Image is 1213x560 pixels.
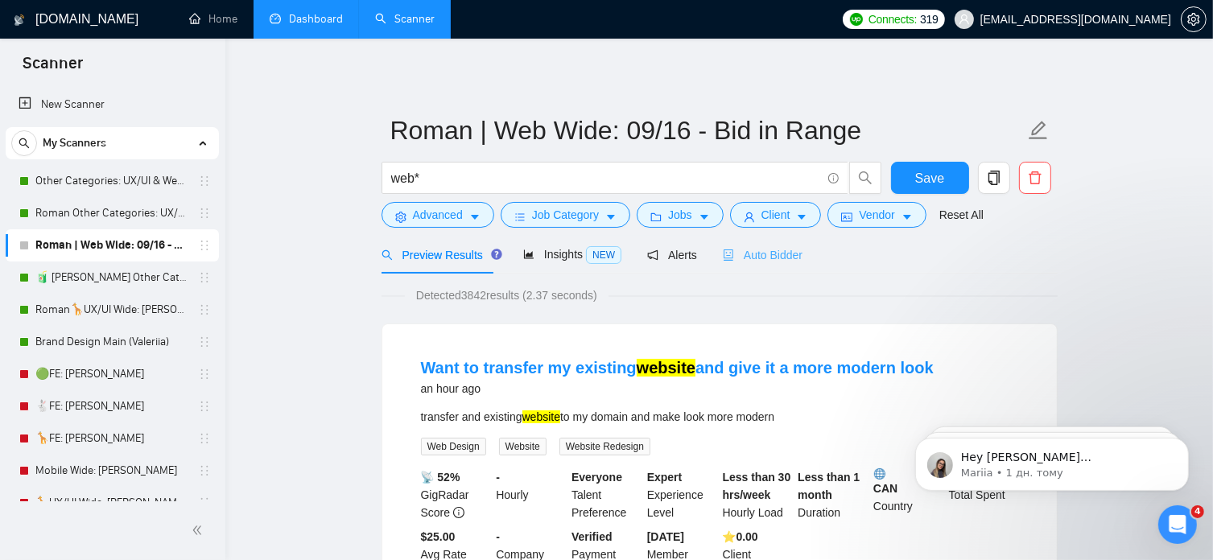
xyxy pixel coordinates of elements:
[35,294,188,326] a: Roman🦒UX/UI Wide: [PERSON_NAME] 03/07 quest 22/09
[413,206,463,224] span: Advanced
[859,206,894,224] span: Vendor
[761,206,790,224] span: Client
[198,175,211,187] span: holder
[873,468,943,495] b: CAN
[841,211,852,223] span: idcard
[35,197,188,229] a: Roman Other Categories: UX/UI & Web design copy [PERSON_NAME]
[796,211,807,223] span: caret-down
[794,468,870,521] div: Duration
[469,211,481,223] span: caret-down
[647,249,697,261] span: Alerts
[1181,6,1207,32] button: setting
[1191,505,1204,518] span: 4
[850,13,863,26] img: upwork-logo.png
[499,438,547,455] span: Website
[198,271,211,284] span: holder
[35,487,188,519] a: 🦒UX/UI Wide: [PERSON_NAME] 03/07 old
[35,229,188,261] a: Roman | Web Wide: 09/16 - Bid in Range
[647,249,658,261] span: notification
[1158,505,1197,544] iframe: Intercom live chat
[35,326,188,358] a: Brand Design Main (Valeriia)
[514,211,526,223] span: bars
[496,530,500,543] b: -
[405,286,609,304] span: Detected 3842 results (2.37 seconds)
[723,530,758,543] b: ⭐️ 0.00
[849,162,881,194] button: search
[571,530,613,543] b: Verified
[198,400,211,413] span: holder
[1182,13,1206,26] span: setting
[891,404,1213,517] iframe: Intercom notifications повідомлення
[35,390,188,422] a: 🐇FE: [PERSON_NAME]
[10,51,96,85] span: Scanner
[198,207,211,220] span: holder
[720,468,795,521] div: Hourly Load
[270,12,343,26] a: dashboardDashboard
[390,110,1025,150] input: Scanner name...
[723,249,802,261] span: Auto Bidder
[421,408,1018,426] div: transfer and existing to my domain and make look more modern
[650,211,662,223] span: folder
[647,530,684,543] b: [DATE]
[939,206,984,224] a: Reset All
[744,211,755,223] span: user
[979,171,1009,185] span: copy
[637,202,724,228] button: folderJobscaret-down
[489,247,504,261] div: Tooltip anchor
[568,468,644,521] div: Talent Preference
[421,438,486,455] span: Web Design
[891,162,969,194] button: Save
[827,202,926,228] button: idcardVendorcaret-down
[19,89,206,121] a: New Scanner
[198,496,211,509] span: holder
[421,379,934,398] div: an hour ago
[35,261,188,294] a: 🧃 [PERSON_NAME] Other Categories 09.12: UX/UI & Web design
[382,249,497,261] span: Preview Results
[699,211,710,223] span: caret-down
[1020,171,1050,185] span: delete
[920,10,938,28] span: 319
[6,89,219,121] li: New Scanner
[189,12,237,26] a: homeHome
[198,303,211,316] span: holder
[605,211,617,223] span: caret-down
[723,471,791,501] b: Less than 30 hrs/week
[418,468,493,521] div: GigRadar Score
[421,471,460,484] b: 📡 52%
[198,464,211,477] span: holder
[868,10,917,28] span: Connects:
[453,507,464,518] span: info-circle
[198,336,211,348] span: holder
[586,246,621,264] span: NEW
[198,368,211,381] span: holder
[1019,162,1051,194] button: delete
[523,248,621,261] span: Insights
[375,12,435,26] a: searchScanner
[12,138,36,149] span: search
[978,162,1010,194] button: copy
[522,410,560,423] mark: website
[496,471,500,484] b: -
[70,47,277,299] span: Hey [PERSON_NAME][EMAIL_ADDRESS][DOMAIN_NAME], Looks like your Upwork agency [PERSON_NAME] Design...
[35,358,188,390] a: 🟢FE: [PERSON_NAME]
[382,202,494,228] button: settingAdvancedcaret-down
[850,171,881,185] span: search
[35,455,188,487] a: Mobile Wide: [PERSON_NAME]
[637,359,695,377] mark: website
[730,202,822,228] button: userClientcaret-down
[901,211,913,223] span: caret-down
[798,471,860,501] b: Less than 1 month
[198,432,211,445] span: holder
[43,127,106,159] span: My Scanners
[668,206,692,224] span: Jobs
[559,438,650,455] span: Website Redesign
[1181,13,1207,26] a: setting
[493,468,568,521] div: Hourly
[391,168,821,188] input: Search Freelance Jobs...
[874,468,885,480] img: 🌐
[532,206,599,224] span: Job Category
[395,211,406,223] span: setting
[70,62,278,76] p: Message from Mariia, sent 1 дн. тому
[915,168,944,188] span: Save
